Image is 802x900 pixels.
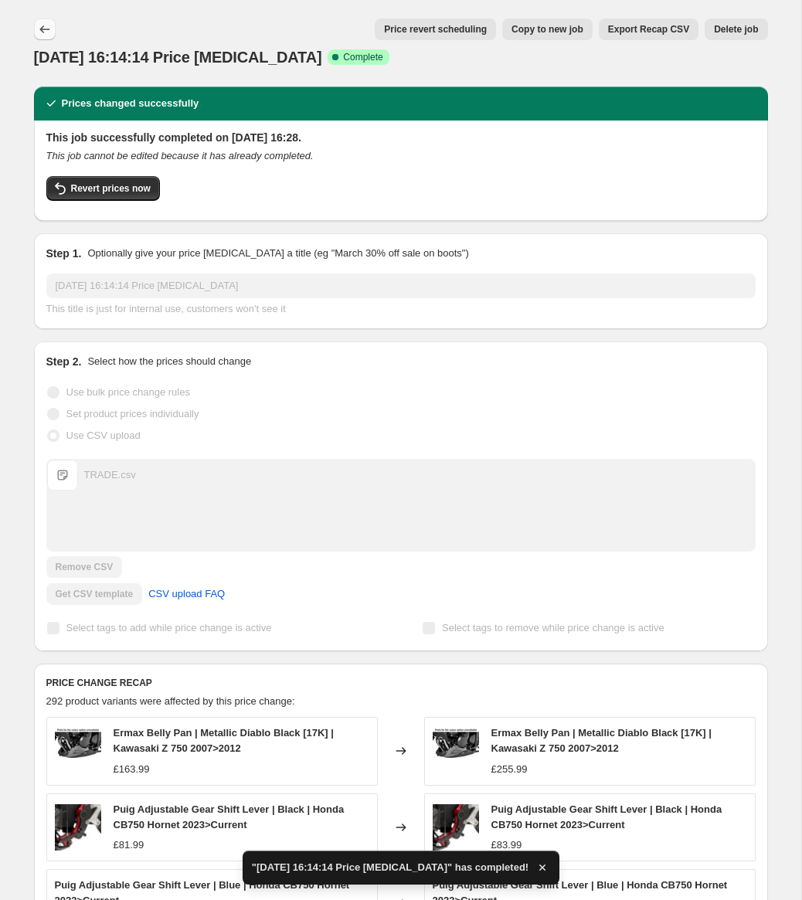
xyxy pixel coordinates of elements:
span: "[DATE] 16:14:14 Price [MEDICAL_DATA]" has completed! [252,860,528,875]
button: Price revert scheduling [375,19,496,40]
span: [DATE] 16:14:14 Price [MEDICAL_DATA] [34,49,322,66]
button: Export Recap CSV [599,19,698,40]
button: Revert prices now [46,176,160,201]
img: Puig-Adjustable-Gear-Shift-Lever-Black-Honda-CB750-Hornet-2023Current-Levers-M22123N_80x.jpg [433,804,479,851]
span: Complete [343,51,382,63]
input: 30% off holiday sale [46,273,756,298]
h2: Step 1. [46,246,82,261]
i: This job cannot be edited because it has already completed. [46,150,314,161]
h2: Step 2. [46,354,82,369]
img: Ermax-Belly-Pan-Unpainted-Kawasaki-Z-750-20072012-Belly-Pans-E890300A60_80x.jpg [55,728,101,774]
div: TRADE.csv [84,467,136,483]
span: Select tags to add while price change is active [66,622,272,633]
span: Revert prices now [71,182,151,195]
button: Copy to new job [502,19,593,40]
h2: This job successfully completed on [DATE] 16:28. [46,130,756,145]
span: Ermax Belly Pan | Metallic Diablo Black [17K] | Kawasaki Z 750 2007>2012 [114,727,334,754]
span: Puig Adjustable Gear Shift Lever | Black | Honda CB750 Hornet 2023>Current [114,803,345,830]
span: Puig Adjustable Gear Shift Lever | Black | Honda CB750 Hornet 2023>Current [491,803,722,830]
span: Ermax Belly Pan | Metallic Diablo Black [17K] | Kawasaki Z 750 2007>2012 [491,727,712,754]
span: Export Recap CSV [608,23,689,36]
span: 292 product variants were affected by this price change: [46,695,295,707]
h6: PRICE CHANGE RECAP [46,677,756,689]
span: Delete job [714,23,758,36]
span: Use bulk price change rules [66,386,190,398]
img: Ermax-Belly-Pan-Unpainted-Kawasaki-Z-750-20072012-Belly-Pans-E890300A60_80x.jpg [433,728,479,774]
span: Use CSV upload [66,430,141,441]
img: Puig-Adjustable-Gear-Shift-Lever-Black-Honda-CB750-Hornet-2023Current-Levers-M22123N_80x.jpg [55,804,101,851]
button: Delete job [705,19,767,40]
span: Price revert scheduling [384,23,487,36]
span: Select tags to remove while price change is active [442,622,664,633]
div: £163.99 [114,762,150,777]
p: Optionally give your price [MEDICAL_DATA] a title (eg "March 30% off sale on boots") [87,246,468,261]
div: £81.99 [114,837,144,853]
span: CSV upload FAQ [148,586,225,602]
button: Price change jobs [34,19,56,40]
span: This title is just for internal use, customers won't see it [46,303,286,314]
a: CSV upload FAQ [139,582,234,606]
div: £255.99 [491,762,528,777]
div: £83.99 [491,837,522,853]
h2: Prices changed successfully [62,96,199,111]
span: Copy to new job [511,23,583,36]
span: Set product prices individually [66,408,199,419]
p: Select how the prices should change [87,354,251,369]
